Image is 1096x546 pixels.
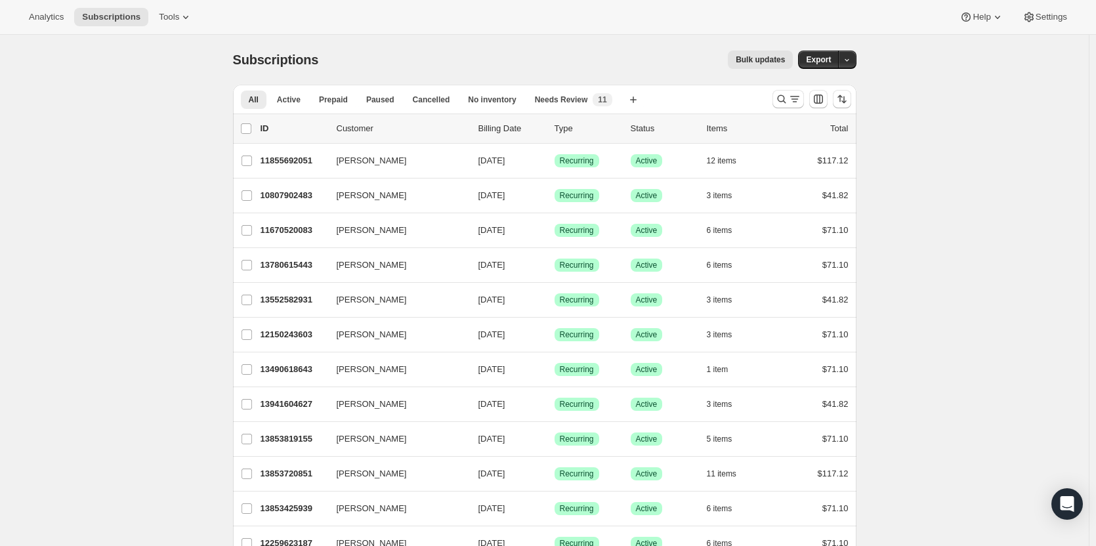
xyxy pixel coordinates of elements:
[707,190,732,201] span: 3 items
[798,51,839,69] button: Export
[636,434,658,444] span: Active
[636,295,658,305] span: Active
[1036,12,1067,22] span: Settings
[707,434,732,444] span: 5 items
[809,90,828,108] button: Customize table column order and visibility
[707,364,728,375] span: 1 item
[560,434,594,444] span: Recurring
[973,12,990,22] span: Help
[560,260,594,270] span: Recurring
[478,122,544,135] p: Billing Date
[631,122,696,135] p: Status
[1015,8,1075,26] button: Settings
[560,503,594,514] span: Recurring
[535,94,588,105] span: Needs Review
[329,394,460,415] button: [PERSON_NAME]
[707,260,732,270] span: 6 items
[261,395,849,413] div: 13941604627[PERSON_NAME][DATE]SuccessRecurringSuccessActive3 items$41.82
[822,434,849,444] span: $71.10
[707,256,747,274] button: 6 items
[830,122,848,135] p: Total
[329,463,460,484] button: [PERSON_NAME]
[833,90,851,108] button: Sort the results
[261,432,326,446] p: 13853819155
[636,399,658,409] span: Active
[337,467,407,480] span: [PERSON_NAME]
[329,150,460,171] button: [PERSON_NAME]
[329,255,460,276] button: [PERSON_NAME]
[636,190,658,201] span: Active
[478,329,505,339] span: [DATE]
[818,156,849,165] span: $117.12
[478,434,505,444] span: [DATE]
[818,469,849,478] span: $117.12
[261,467,326,480] p: 13853720851
[468,94,516,105] span: No inventory
[261,259,326,272] p: 13780615443
[598,94,606,105] span: 11
[736,54,785,65] span: Bulk updates
[21,8,72,26] button: Analytics
[337,293,407,306] span: [PERSON_NAME]
[277,94,301,105] span: Active
[707,503,732,514] span: 6 items
[329,429,460,450] button: [PERSON_NAME]
[806,54,831,65] span: Export
[337,224,407,237] span: [PERSON_NAME]
[261,293,326,306] p: 13552582931
[478,295,505,304] span: [DATE]
[822,295,849,304] span: $41.82
[261,465,849,483] div: 13853720851[PERSON_NAME][DATE]SuccessRecurringSuccessActive11 items$117.12
[707,329,732,340] span: 3 items
[560,190,594,201] span: Recurring
[707,325,747,344] button: 3 items
[261,224,326,237] p: 11670520083
[728,51,793,69] button: Bulk updates
[707,152,751,170] button: 12 items
[707,156,736,166] span: 12 items
[261,152,849,170] div: 11855692051[PERSON_NAME][DATE]SuccessRecurringSuccessActive12 items$117.12
[636,364,658,375] span: Active
[707,360,743,379] button: 1 item
[329,185,460,206] button: [PERSON_NAME]
[261,360,849,379] div: 13490618643[PERSON_NAME][DATE]SuccessRecurringSuccessActive1 item$71.10
[337,398,407,411] span: [PERSON_NAME]
[337,122,468,135] p: Customer
[261,256,849,274] div: 13780615443[PERSON_NAME][DATE]SuccessRecurringSuccessActive6 items$71.10
[478,364,505,374] span: [DATE]
[261,499,849,518] div: 13853425939[PERSON_NAME][DATE]SuccessRecurringSuccessActive6 items$71.10
[560,329,594,340] span: Recurring
[366,94,394,105] span: Paused
[478,503,505,513] span: [DATE]
[822,190,849,200] span: $41.82
[261,363,326,376] p: 13490618643
[623,91,644,109] button: Create new view
[329,289,460,310] button: [PERSON_NAME]
[822,503,849,513] span: $71.10
[707,186,747,205] button: 3 items
[822,329,849,339] span: $71.10
[560,225,594,236] span: Recurring
[261,186,849,205] div: 10807902483[PERSON_NAME][DATE]SuccessRecurringSuccessActive3 items$41.82
[478,260,505,270] span: [DATE]
[329,324,460,345] button: [PERSON_NAME]
[707,291,747,309] button: 3 items
[329,498,460,519] button: [PERSON_NAME]
[151,8,200,26] button: Tools
[261,122,326,135] p: ID
[261,122,849,135] div: IDCustomerBilling DateTypeStatusItemsTotal
[337,328,407,341] span: [PERSON_NAME]
[337,189,407,202] span: [PERSON_NAME]
[636,329,658,340] span: Active
[261,291,849,309] div: 13552582931[PERSON_NAME][DATE]SuccessRecurringSuccessActive3 items$41.82
[29,12,64,22] span: Analytics
[329,359,460,380] button: [PERSON_NAME]
[707,465,751,483] button: 11 items
[261,430,849,448] div: 13853819155[PERSON_NAME][DATE]SuccessRecurringSuccessActive5 items$71.10
[707,225,732,236] span: 6 items
[1051,488,1083,520] div: Open Intercom Messenger
[560,295,594,305] span: Recurring
[261,398,326,411] p: 13941604627
[478,469,505,478] span: [DATE]
[707,469,736,479] span: 11 items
